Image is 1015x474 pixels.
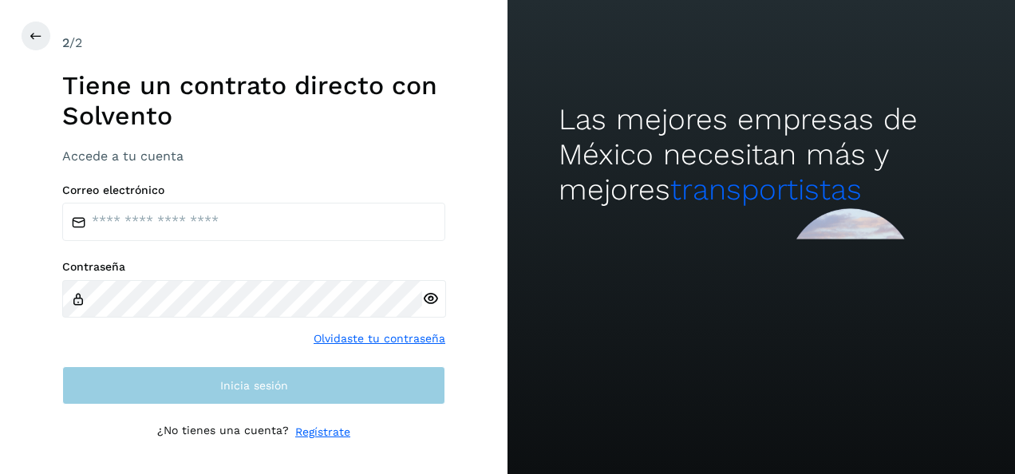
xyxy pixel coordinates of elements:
h1: Tiene un contrato directo con Solvento [62,70,445,132]
h2: Las mejores empresas de México necesitan más y mejores [559,102,965,208]
a: Regístrate [295,424,350,440]
label: Contraseña [62,260,445,274]
span: Inicia sesión [220,380,288,391]
span: transportistas [670,172,862,207]
p: ¿No tienes una cuenta? [157,424,289,440]
a: Olvidaste tu contraseña [314,330,445,347]
button: Inicia sesión [62,366,445,405]
label: Correo electrónico [62,184,445,197]
h3: Accede a tu cuenta [62,148,445,164]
